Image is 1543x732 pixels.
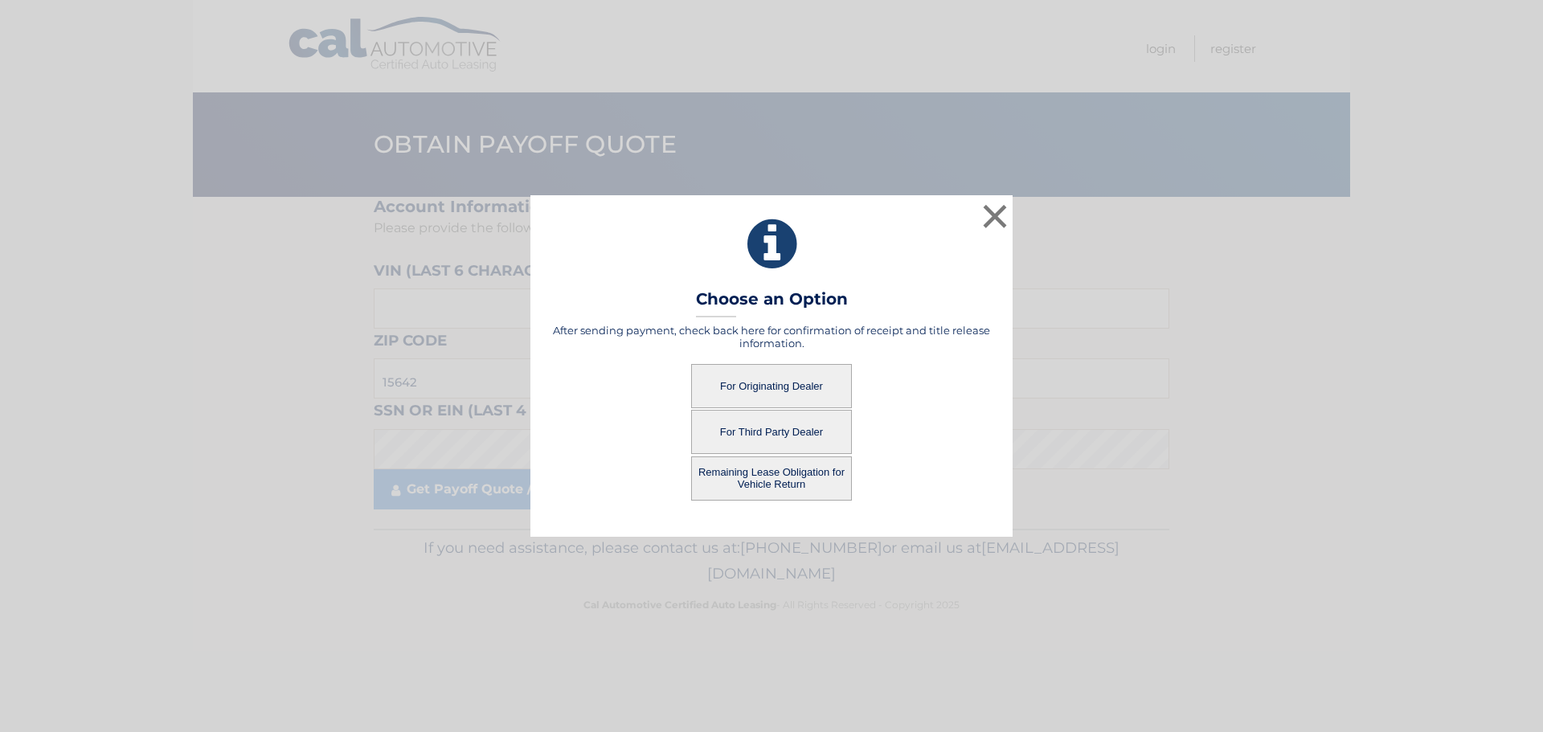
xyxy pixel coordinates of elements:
button: For Third Party Dealer [691,410,852,454]
button: For Originating Dealer [691,364,852,408]
h3: Choose an Option [696,289,848,317]
button: Remaining Lease Obligation for Vehicle Return [691,456,852,501]
button: × [979,200,1011,232]
h5: After sending payment, check back here for confirmation of receipt and title release information. [550,324,993,350]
